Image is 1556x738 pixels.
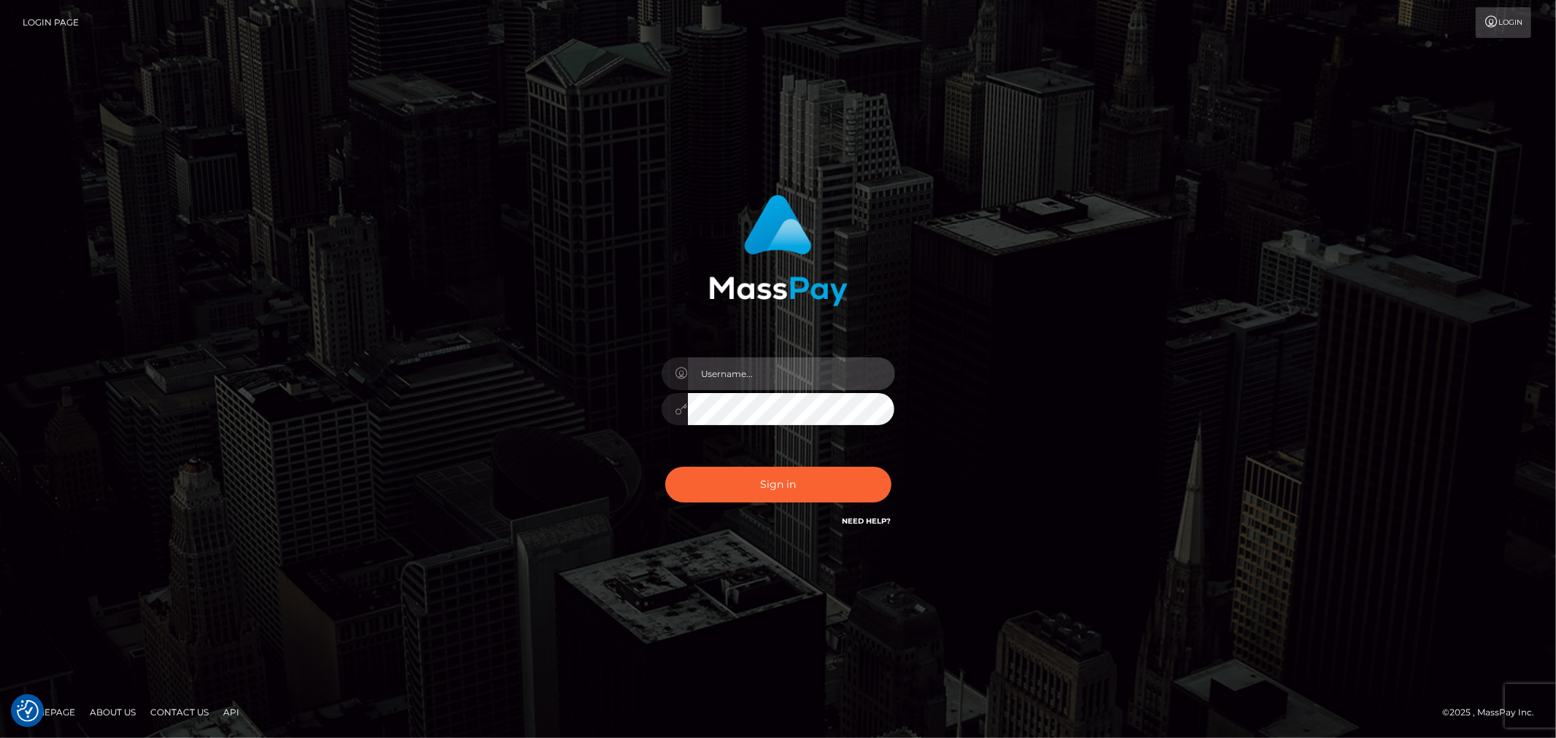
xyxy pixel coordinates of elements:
img: MassPay Login [709,195,848,306]
div: © 2025 , MassPay Inc. [1442,704,1545,720]
button: Consent Preferences [17,700,39,722]
a: Contact Us [144,701,214,723]
button: Sign in [665,467,891,502]
a: Login Page [23,7,79,38]
input: Username... [688,357,895,390]
a: About Us [84,701,142,723]
a: API [217,701,245,723]
a: Homepage [16,701,81,723]
a: Login [1476,7,1531,38]
img: Revisit consent button [17,700,39,722]
a: Need Help? [843,516,891,526]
